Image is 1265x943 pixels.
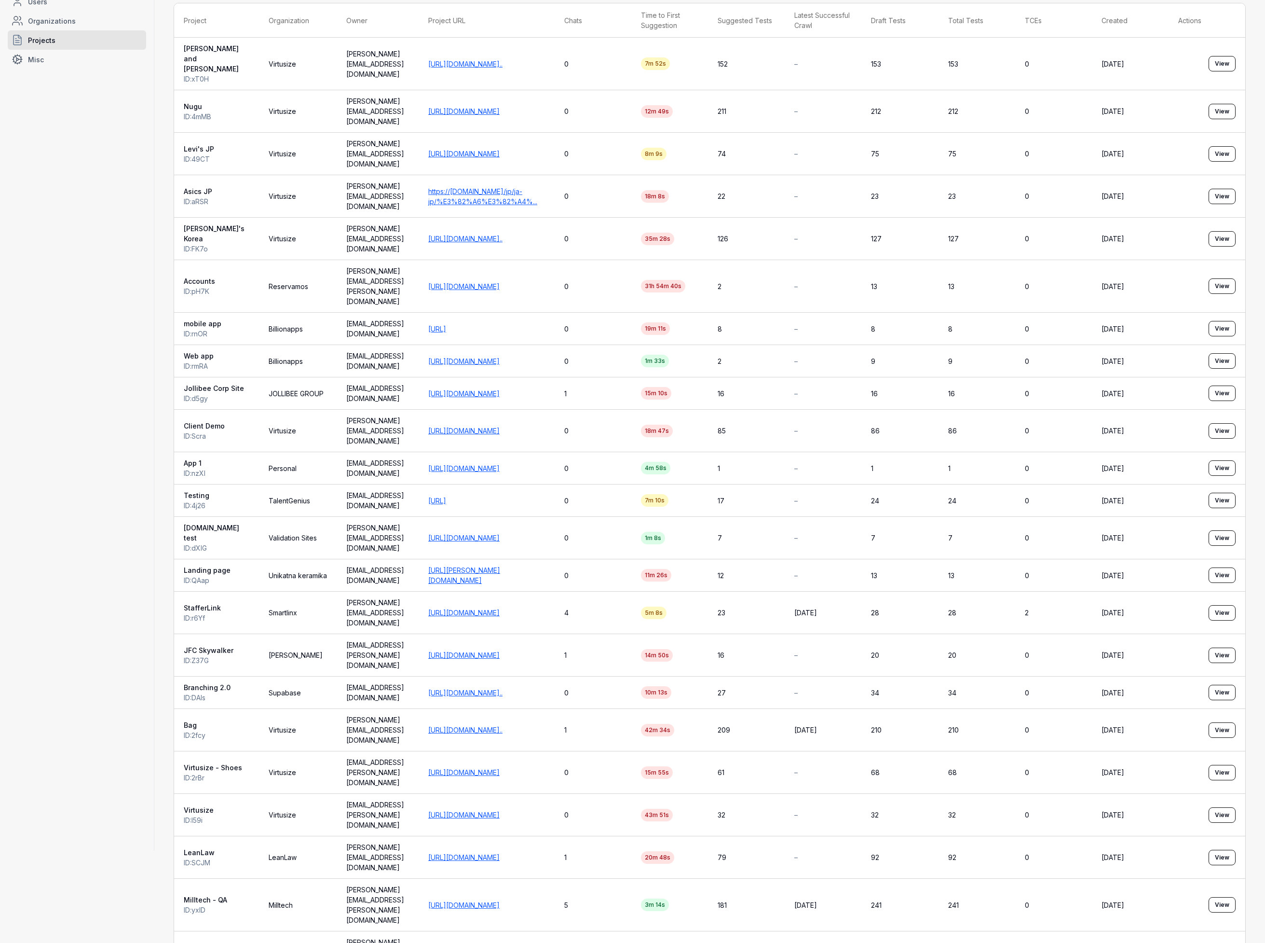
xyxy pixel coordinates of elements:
[641,57,670,70] span: 7m 52s
[428,768,500,777] a: [URL][DOMAIN_NAME]
[184,421,225,431] span: Client Demo
[1092,377,1169,410] td: [DATE]
[794,497,798,505] span: –
[1209,807,1236,823] button: View
[259,677,337,709] td: Supabase
[428,282,500,291] a: [URL][DOMAIN_NAME]
[1209,104,1236,119] button: View
[1092,3,1169,38] th: Created
[1209,321,1236,336] button: View
[1209,278,1236,294] a: View
[939,709,1015,751] td: 210
[1092,677,1169,709] td: [DATE]
[939,175,1015,218] td: 23
[708,260,785,313] td: 2
[555,38,631,90] td: 0
[861,452,938,485] td: 1
[794,357,798,365] span: –
[861,410,938,452] td: 86
[641,532,665,544] span: 1m 8s
[184,543,249,553] div: ID: dXlG
[555,517,631,559] td: 0
[259,260,337,313] td: Reservamos
[184,74,249,84] div: ID: xT0H
[641,280,685,292] span: 31h 54m 40s
[794,325,798,333] span: –
[1015,377,1092,410] td: 0
[184,523,249,543] span: [DOMAIN_NAME] test
[428,389,500,398] a: [URL][DOMAIN_NAME]
[1015,133,1092,175] td: 0
[184,393,249,403] div: ID: d5gy
[428,497,446,505] a: [URL]
[939,559,1015,592] td: 13
[939,218,1015,260] td: 127
[428,726,503,734] a: [URL][DOMAIN_NAME]..
[939,345,1015,377] td: 9
[428,534,500,542] a: [URL][DOMAIN_NAME]
[1209,353,1236,369] a: View
[861,559,938,592] td: 13
[1092,38,1169,90] td: [DATE]
[555,677,631,709] td: 0
[1209,56,1236,71] button: View
[939,3,1015,38] th: Total Tests
[184,565,231,575] span: Landing page
[1209,189,1236,204] button: View
[939,133,1015,175] td: 75
[1015,313,1092,345] td: 0
[708,313,785,345] td: 8
[641,233,674,245] span: 35m 28s
[708,38,785,90] td: 152
[428,689,503,697] a: [URL][DOMAIN_NAME]..
[184,186,212,196] span: Asics JP
[259,377,337,410] td: JOLLIBEE GROUP
[259,175,337,218] td: Virtusize
[1092,175,1169,218] td: [DATE]
[641,569,671,582] span: 11m 26s
[428,150,500,158] a: [URL][DOMAIN_NAME]
[708,218,785,260] td: 126
[1015,634,1092,677] td: 0
[184,458,202,468] span: App 1
[555,313,631,345] td: 0
[259,345,337,377] td: Billionapps
[861,133,938,175] td: 75
[184,383,244,393] span: Jollibee Corp Site
[861,517,938,559] td: 7
[1209,685,1236,700] button: View
[174,3,259,38] th: Project
[794,389,798,398] span: –
[259,3,337,38] th: Organization
[785,3,861,38] th: Latest Successful Crawl
[259,133,337,175] td: Virtusize
[631,3,708,38] th: Time to First Suggestion
[708,709,785,751] td: 209
[184,286,249,296] div: ID: pH7K
[1092,634,1169,677] td: [DATE]
[184,101,202,111] span: Nugu
[1015,485,1092,517] td: 0
[939,517,1015,559] td: 7
[184,613,249,623] div: ID: r6Yf
[337,377,419,410] td: [EMAIL_ADDRESS][DOMAIN_NAME]
[1169,3,1245,38] th: Actions
[1209,146,1236,162] button: View
[337,634,419,677] td: [EMAIL_ADDRESS][PERSON_NAME][DOMAIN_NAME]
[555,377,631,410] td: 1
[708,677,785,709] td: 27
[794,571,798,580] span: –
[939,634,1015,677] td: 20
[428,187,537,206] a: https://[DOMAIN_NAME]/jp/ja-jp/%E3%82%A6%E3%82%A4%...
[428,60,503,68] a: [URL][DOMAIN_NAME]..
[939,377,1015,410] td: 16
[184,575,249,585] div: ID: QAap
[337,517,419,559] td: [PERSON_NAME][EMAIL_ADDRESS][DOMAIN_NAME]
[555,634,631,677] td: 1
[1209,568,1236,583] button: View
[259,559,337,592] td: Unikatna keramika
[28,55,44,65] span: Misc
[428,107,500,115] a: [URL][DOMAIN_NAME]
